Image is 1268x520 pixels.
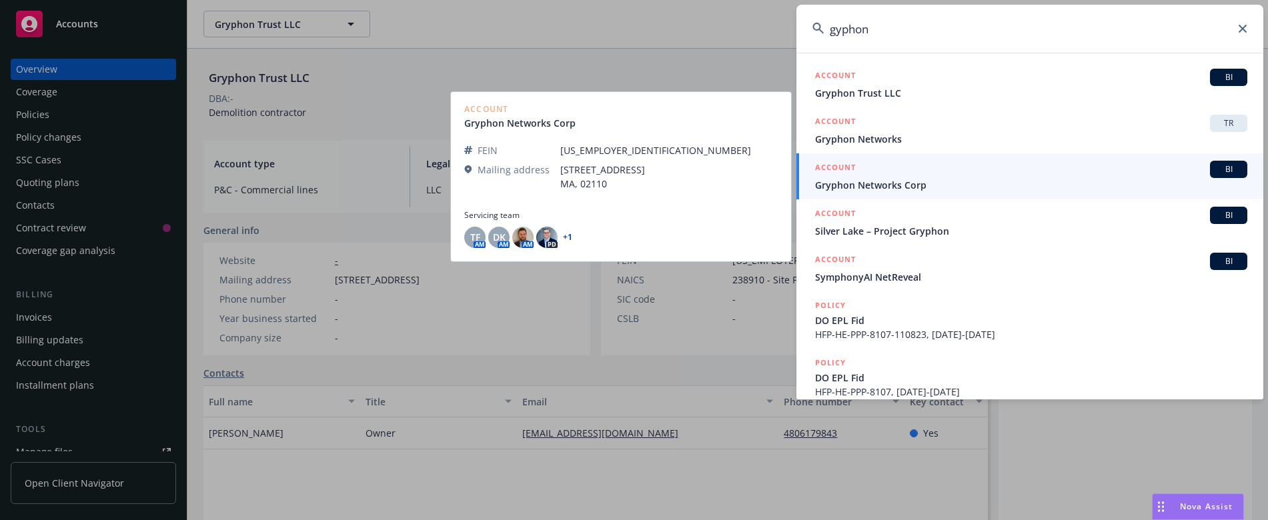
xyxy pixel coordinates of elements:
span: BI [1215,255,1242,267]
span: BI [1215,71,1242,83]
a: POLICYDO EPL FidHFP-HE-PPP-8107, [DATE]-[DATE] [796,349,1263,406]
span: Nova Assist [1180,501,1233,512]
span: DO EPL Fid [815,371,1247,385]
span: Gryphon Trust LLC [815,86,1247,100]
button: Nova Assist [1152,493,1244,520]
h5: ACCOUNT [815,69,856,85]
span: BI [1215,163,1242,175]
span: Silver Lake – Project Gryphon [815,224,1247,238]
span: TR [1215,117,1242,129]
input: Search... [796,5,1263,53]
span: Gryphon Networks [815,132,1247,146]
h5: ACCOUNT [815,253,856,269]
h5: POLICY [815,299,846,312]
span: BI [1215,209,1242,221]
span: DO EPL Fid [815,313,1247,327]
h5: POLICY [815,356,846,369]
a: POLICYDO EPL FidHFP-HE-PPP-8107-110823, [DATE]-[DATE] [796,291,1263,349]
h5: ACCOUNT [815,115,856,131]
a: ACCOUNTBIGryphon Networks Corp [796,153,1263,199]
a: ACCOUNTBIGryphon Trust LLC [796,61,1263,107]
span: SymphonyAI NetReveal [815,270,1247,284]
div: Drag to move [1153,494,1169,519]
h5: ACCOUNT [815,207,856,223]
a: ACCOUNTBISilver Lake – Project Gryphon [796,199,1263,245]
span: Gryphon Networks Corp [815,178,1247,192]
h5: ACCOUNT [815,161,856,177]
span: HFP-HE-PPP-8107-110823, [DATE]-[DATE] [815,327,1247,341]
a: ACCOUNTBISymphonyAI NetReveal [796,245,1263,291]
span: HFP-HE-PPP-8107, [DATE]-[DATE] [815,385,1247,399]
a: ACCOUNTTRGryphon Networks [796,107,1263,153]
